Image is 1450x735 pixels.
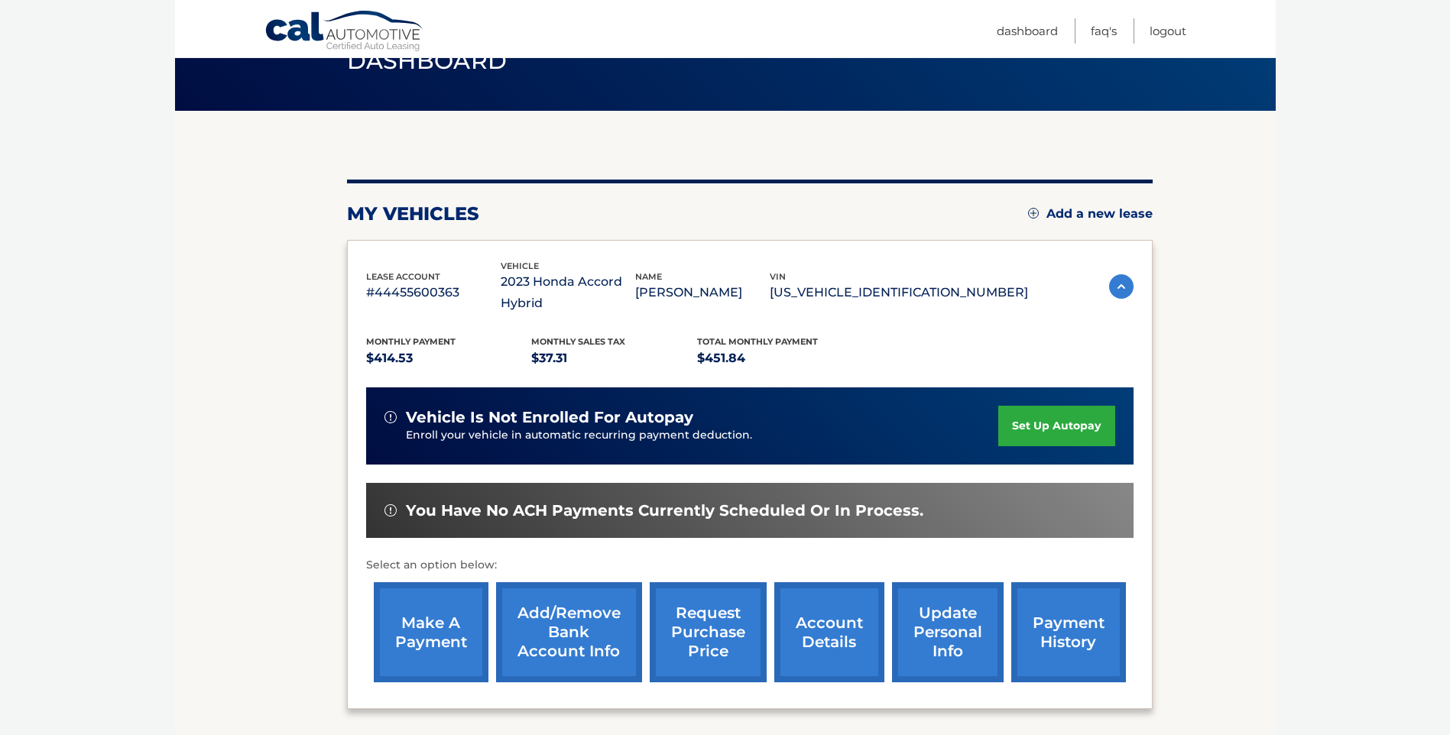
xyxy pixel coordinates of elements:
p: $451.84 [697,348,863,369]
a: Add/Remove bank account info [496,582,642,682]
a: Dashboard [997,18,1058,44]
a: account details [774,582,884,682]
img: add.svg [1028,208,1039,219]
h2: my vehicles [347,202,479,225]
a: payment history [1011,582,1126,682]
a: FAQ's [1091,18,1117,44]
p: $37.31 [531,348,697,369]
img: alert-white.svg [384,411,397,423]
span: vin [770,271,786,282]
a: Logout [1150,18,1186,44]
span: lease account [366,271,440,282]
a: request purchase price [650,582,767,682]
a: update personal info [892,582,1004,682]
span: name [635,271,662,282]
a: set up autopay [998,406,1114,446]
span: vehicle is not enrolled for autopay [406,408,693,427]
img: alert-white.svg [384,504,397,516]
a: Cal Automotive [264,10,425,54]
a: Add a new lease [1028,206,1153,222]
p: Select an option below: [366,556,1134,575]
p: $414.53 [366,348,532,369]
img: accordion-active.svg [1109,274,1134,299]
p: Enroll your vehicle in automatic recurring payment deduction. [406,427,999,444]
span: Monthly Payment [366,336,456,347]
p: 2023 Honda Accord Hybrid [501,271,635,314]
span: Total Monthly Payment [697,336,818,347]
p: [PERSON_NAME] [635,282,770,303]
p: #44455600363 [366,282,501,303]
span: Monthly sales Tax [531,336,625,347]
span: vehicle [501,261,539,271]
a: make a payment [374,582,488,682]
span: Dashboard [347,47,508,75]
p: [US_VEHICLE_IDENTIFICATION_NUMBER] [770,282,1028,303]
span: You have no ACH payments currently scheduled or in process. [406,501,923,520]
